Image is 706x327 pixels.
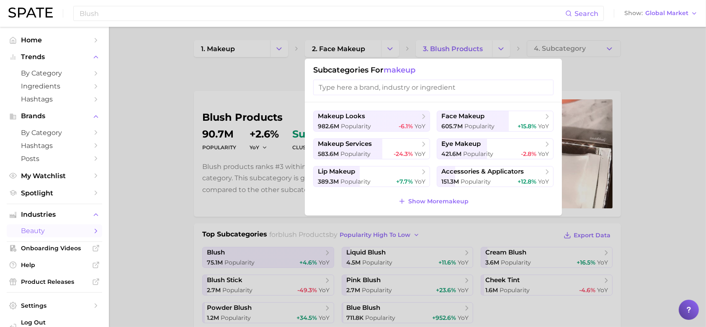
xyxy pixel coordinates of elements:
[340,150,371,158] span: Popularity
[518,122,536,130] span: +15.8%
[313,111,430,132] button: makeup looks982.6m Popularity-6.1% YoY
[340,178,371,185] span: Popularity
[7,34,102,47] a: Home
[538,178,549,185] span: YoY
[7,67,102,80] a: by Category
[415,122,425,130] span: YoY
[415,150,425,158] span: YoY
[622,8,700,19] button: ShowGlobal Market
[7,275,102,288] a: Product Releases
[437,166,554,187] button: accessories & applicators151.3m Popularity+12.8% YoY
[441,140,481,148] span: eye makeup
[7,139,102,152] a: Hashtags
[318,122,339,130] span: 982.6m
[7,51,102,63] button: Trends
[384,65,415,75] span: makeup
[464,122,495,130] span: Popularity
[396,178,413,185] span: +7.7%
[21,95,88,103] span: Hashtags
[21,172,88,180] span: My Watchlist
[21,36,88,44] span: Home
[461,178,491,185] span: Popularity
[575,10,598,18] span: Search
[79,6,565,21] input: Search here for a brand, industry, or ingredient
[21,53,88,61] span: Trends
[21,189,88,197] span: Spotlight
[7,110,102,122] button: Brands
[21,129,88,137] span: by Category
[21,211,88,218] span: Industries
[7,126,102,139] a: by Category
[318,112,365,120] span: makeup looks
[318,178,339,185] span: 389.3m
[21,69,88,77] span: by Category
[437,138,554,159] button: eye makeup421.6m Popularity-2.8% YoY
[7,242,102,254] a: Onboarding Videos
[313,80,554,95] input: Type here a brand, industry or ingredient
[7,169,102,182] a: My Watchlist
[21,155,88,163] span: Posts
[7,259,102,271] a: Help
[7,187,102,200] a: Spotlight
[463,150,493,158] span: Popularity
[21,227,88,235] span: beauty
[441,168,524,176] span: accessories & applicators
[441,122,463,130] span: 605.7m
[21,278,88,285] span: Product Releases
[7,299,102,312] a: Settings
[21,142,88,150] span: Hashtags
[21,302,88,309] span: Settings
[318,150,339,158] span: 583.6m
[624,11,643,16] span: Show
[313,65,554,75] h1: Subcategories for
[21,261,88,269] span: Help
[318,140,372,148] span: makeup services
[394,150,413,158] span: -24.3%
[441,112,484,120] span: face makeup
[8,8,53,18] img: SPATE
[408,198,469,205] span: Show More makeup
[7,80,102,93] a: Ingredients
[645,11,688,16] span: Global Market
[21,319,98,326] span: Log Out
[313,138,430,159] button: makeup services583.6m Popularity-24.3% YoY
[318,168,355,176] span: lip makeup
[341,122,371,130] span: Popularity
[396,195,471,207] button: Show Moremakeup
[21,82,88,90] span: Ingredients
[521,150,536,158] span: -2.8%
[441,150,461,158] span: 421.6m
[518,178,536,185] span: +12.8%
[313,166,430,187] button: lip makeup389.3m Popularity+7.7% YoY
[399,122,413,130] span: -6.1%
[21,112,88,120] span: Brands
[415,178,425,185] span: YoY
[437,111,554,132] button: face makeup605.7m Popularity+15.8% YoY
[7,93,102,106] a: Hashtags
[7,224,102,237] a: beauty
[538,150,549,158] span: YoY
[441,178,459,185] span: 151.3m
[538,122,549,130] span: YoY
[7,152,102,165] a: Posts
[21,244,88,252] span: Onboarding Videos
[7,208,102,221] button: Industries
